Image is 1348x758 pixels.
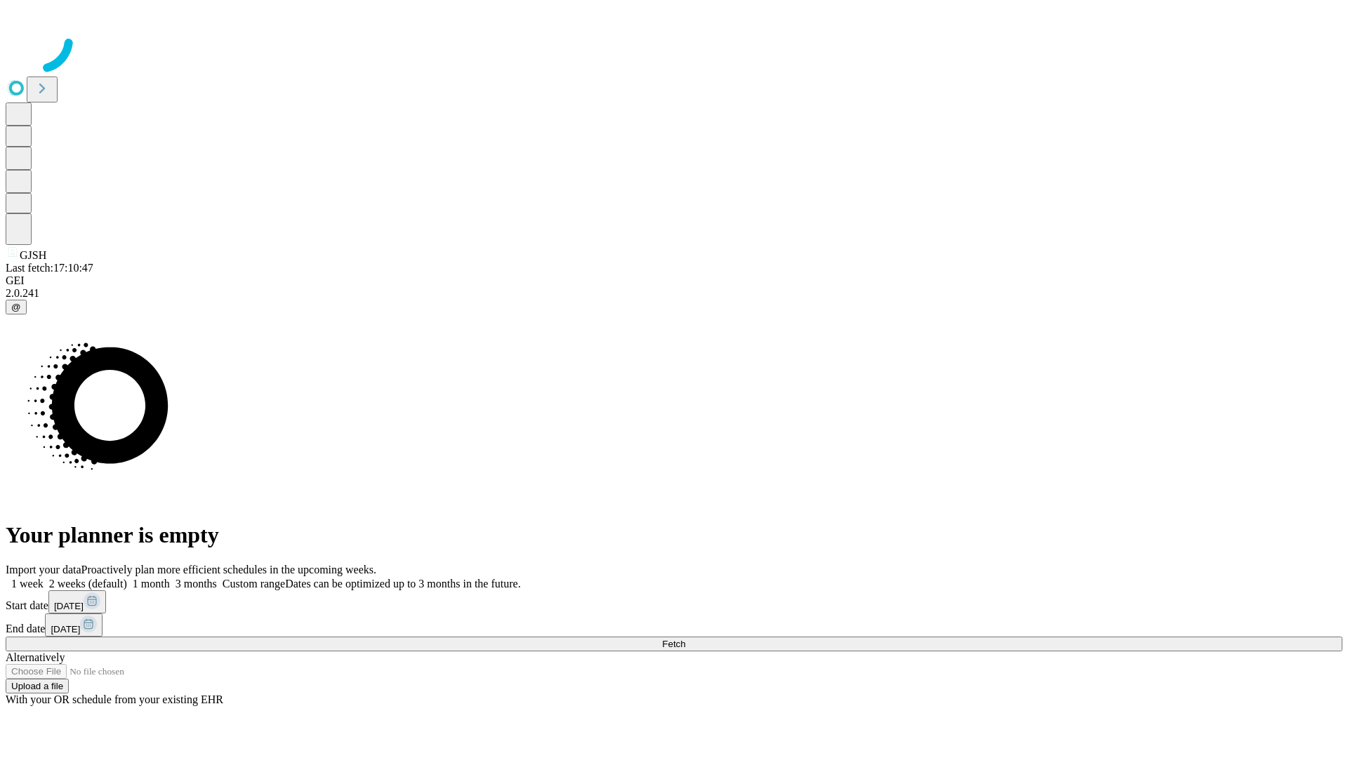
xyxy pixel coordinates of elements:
[51,624,80,634] span: [DATE]
[6,613,1342,637] div: End date
[6,651,65,663] span: Alternatively
[49,578,127,590] span: 2 weeks (default)
[6,679,69,693] button: Upload a file
[48,590,106,613] button: [DATE]
[6,274,1342,287] div: GEI
[285,578,520,590] span: Dates can be optimized up to 3 months in the future.
[133,578,170,590] span: 1 month
[6,522,1342,548] h1: Your planner is empty
[6,287,1342,300] div: 2.0.241
[81,564,376,576] span: Proactively plan more efficient schedules in the upcoming weeks.
[6,564,81,576] span: Import your data
[176,578,217,590] span: 3 months
[6,693,223,705] span: With your OR schedule from your existing EHR
[6,637,1342,651] button: Fetch
[662,639,685,649] span: Fetch
[54,601,84,611] span: [DATE]
[6,262,93,274] span: Last fetch: 17:10:47
[6,300,27,314] button: @
[6,590,1342,613] div: Start date
[11,578,44,590] span: 1 week
[223,578,285,590] span: Custom range
[45,613,103,637] button: [DATE]
[20,249,46,261] span: GJSH
[11,302,21,312] span: @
